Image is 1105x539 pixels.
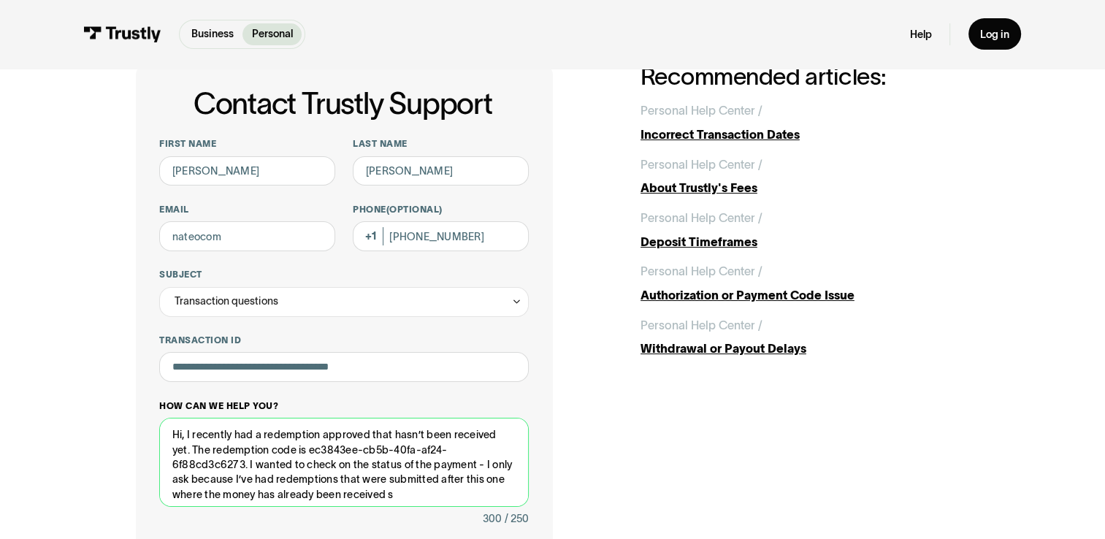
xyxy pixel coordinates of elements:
label: Email [159,204,335,215]
span: (Optional) [386,204,443,214]
div: Deposit Timeframes [641,233,969,251]
div: / 250 [505,510,529,527]
a: Personal [242,23,301,45]
p: Business [191,26,234,42]
label: First name [159,138,335,150]
div: Log in [980,28,1009,42]
h2: Recommended articles: [641,64,969,90]
input: alex@mail.com [159,221,335,251]
div: Personal Help Center / [641,316,762,334]
label: Phone [353,204,529,215]
a: Personal Help Center /Deposit Timeframes [641,209,969,251]
a: Personal Help Center /Incorrect Transaction Dates [641,102,969,143]
div: Personal Help Center / [641,262,762,280]
input: Alex [159,156,335,186]
div: 300 [483,510,502,527]
div: Incorrect Transaction Dates [641,126,969,143]
a: Help [910,28,932,42]
p: Personal [252,26,293,42]
div: Authorization or Payment Code Issue [641,286,969,304]
div: Transaction questions [175,292,278,310]
a: Log in [968,18,1022,50]
h1: Contact Trustly Support [156,88,528,121]
a: Personal Help Center /Authorization or Payment Code Issue [641,262,969,304]
img: Trustly Logo [84,26,161,42]
div: Personal Help Center / [641,102,762,119]
input: (555) 555-5555 [353,221,529,251]
a: Personal Help Center /About Trustly's Fees [641,156,969,197]
input: Howard [353,156,529,186]
div: Transaction questions [159,287,528,317]
label: How can we help you? [159,400,528,412]
a: Business [183,23,242,45]
label: Last name [353,138,529,150]
div: About Trustly's Fees [641,179,969,196]
div: Personal Help Center / [641,156,762,173]
div: Personal Help Center / [641,209,762,226]
a: Personal Help Center /Withdrawal or Payout Delays [641,316,969,358]
label: Transaction ID [159,335,528,346]
label: Subject [159,269,528,280]
div: Withdrawal or Payout Delays [641,340,969,357]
